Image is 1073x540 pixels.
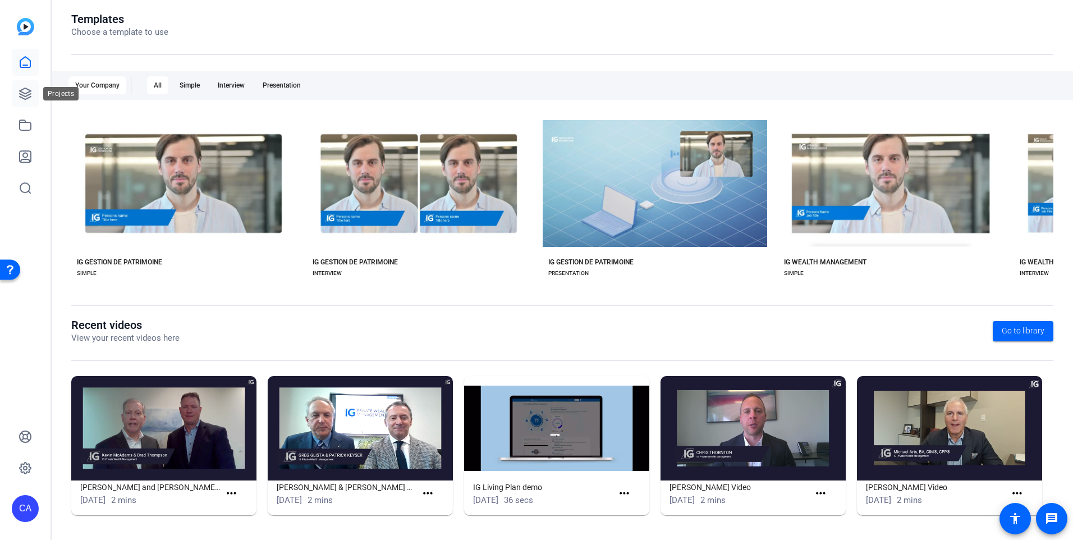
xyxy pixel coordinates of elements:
[80,480,220,494] h1: [PERSON_NAME] and [PERSON_NAME] Video
[308,495,333,505] span: 2 mins
[71,332,180,345] p: View your recent videos here
[473,480,613,494] h1: IG Living Plan demo
[77,258,162,267] div: IG GESTION DE PATRIMOINE
[211,76,251,94] div: Interview
[17,18,34,35] img: blue-gradient.svg
[80,495,106,505] span: [DATE]
[277,480,416,494] h1: [PERSON_NAME] & [PERSON_NAME] Video_V2
[548,269,589,278] div: PRESENTATION
[473,495,498,505] span: [DATE]
[866,480,1006,494] h1: [PERSON_NAME] Video
[866,495,891,505] span: [DATE]
[784,269,804,278] div: SIMPLE
[68,76,126,94] div: Your Company
[313,258,398,267] div: IG GESTION DE PATRIMOINE
[71,26,168,39] p: Choose a template to use
[77,269,97,278] div: SIMPLE
[147,76,168,94] div: All
[670,480,809,494] h1: [PERSON_NAME] Video
[464,376,649,480] img: IG Living Plan demo
[1008,512,1022,525] mat-icon: accessibility
[313,269,342,278] div: INTERVIEW
[617,487,631,501] mat-icon: more_horiz
[43,87,79,100] div: Projects
[111,495,136,505] span: 2 mins
[857,376,1042,480] img: Mike Arts_Announcement Video
[71,376,256,480] img: Kevin McAdams and Brad Thompson_Welcome Video
[1020,269,1049,278] div: INTERVIEW
[256,76,308,94] div: Presentation
[421,487,435,501] mat-icon: more_horiz
[71,318,180,332] h1: Recent videos
[268,376,453,480] img: Greg Glista & Patrick Keyser_Welcome Video_V2
[993,321,1053,341] a: Go to library
[173,76,207,94] div: Simple
[670,495,695,505] span: [DATE]
[897,495,922,505] span: 2 mins
[1010,487,1024,501] mat-icon: more_horiz
[277,495,302,505] span: [DATE]
[814,487,828,501] mat-icon: more_horiz
[1002,325,1044,337] span: Go to library
[504,495,533,505] span: 36 secs
[12,495,39,522] div: CA
[661,376,846,480] img: Chris Thornton_Welcome Video
[548,258,634,267] div: IG GESTION DE PATRIMOINE
[784,258,866,267] div: IG WEALTH MANAGEMENT
[1045,512,1058,525] mat-icon: message
[71,12,168,26] h1: Templates
[700,495,726,505] span: 2 mins
[224,487,239,501] mat-icon: more_horiz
